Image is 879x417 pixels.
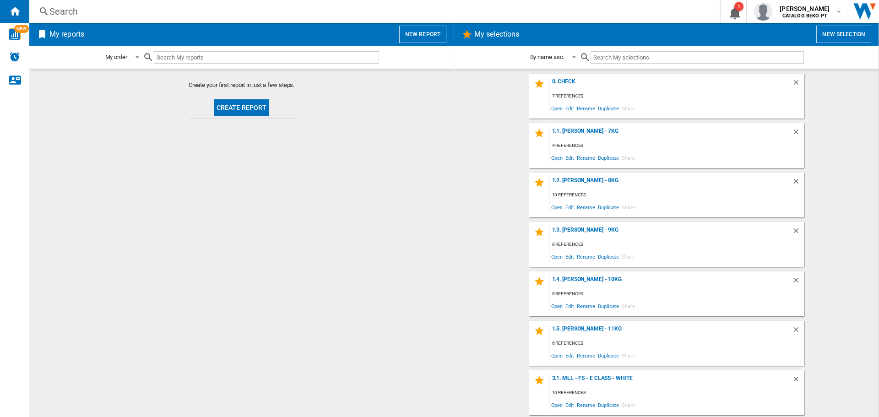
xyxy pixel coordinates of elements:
div: Search [49,5,696,18]
div: 1 [734,2,743,11]
b: CATALOG BEKO PT [782,13,827,19]
span: [PERSON_NAME] [780,4,830,13]
img: wise-card.svg [9,28,21,40]
img: profile.jpg [754,2,772,21]
span: NEW [14,25,29,33]
img: alerts-logo.svg [9,51,20,62]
